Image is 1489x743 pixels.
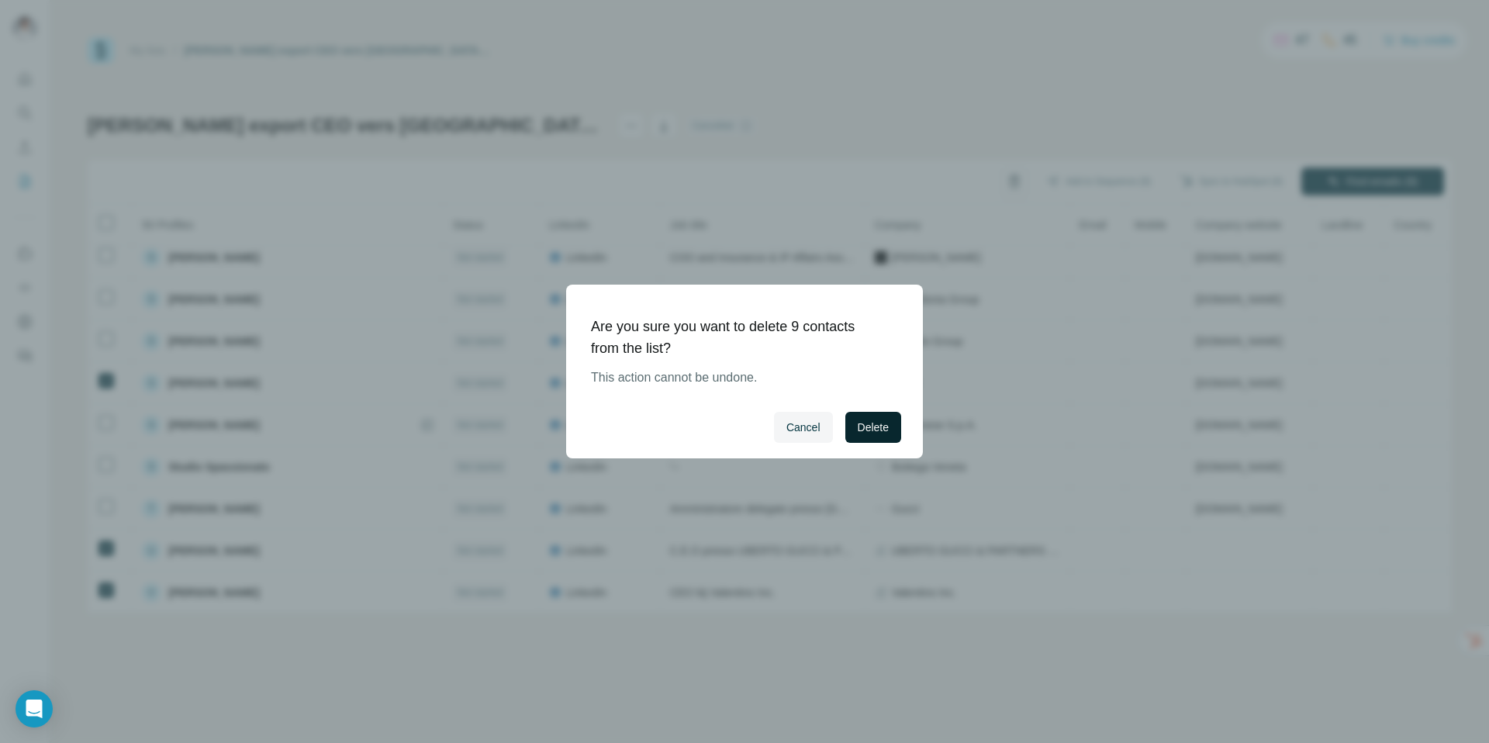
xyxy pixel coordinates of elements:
button: Cancel [774,412,833,443]
div: Open Intercom Messenger [16,690,53,727]
h1: Are you sure you want to delete 9 contacts from the list? [591,316,886,359]
span: Delete [858,420,889,435]
span: Cancel [786,420,821,435]
p: This action cannot be undone. [591,368,886,387]
button: Delete [845,412,901,443]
